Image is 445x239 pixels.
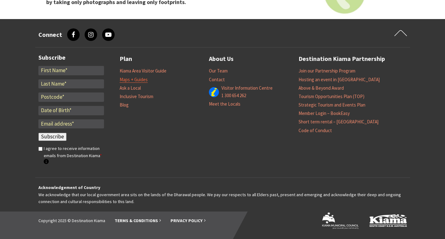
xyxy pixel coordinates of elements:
a: Visitor Information Centre [221,85,273,91]
a: Blog [120,102,129,108]
a: Our Team [209,68,228,74]
input: Subscribe [38,133,67,141]
a: Join our Partnership Program [299,68,355,74]
p: We acknowledge that our local government area sits on the lands of the Dharawal people. We pay ou... [38,184,407,205]
input: First Name* [38,66,104,75]
h3: Connect [38,31,62,38]
a: Short term rental – [GEOGRAPHIC_DATA] Code of Conduct [299,119,378,133]
a: Terms & Conditions [115,218,161,224]
a: Maps + Guides [120,77,148,83]
a: 1 300 654 262 [221,92,246,99]
label: I agree to receive information emails from Destination Kiama [44,145,104,166]
a: Above & Beyond Award [299,85,344,91]
a: Privacy Policy [171,218,206,224]
h3: Subscribe [38,54,104,61]
img: Kiama Logo [369,214,407,227]
a: Tourism Opportunities Plan (TOP) [299,93,364,100]
a: Member Login – BookEasy [299,110,350,117]
a: Hosting an event in [GEOGRAPHIC_DATA] [299,77,380,83]
input: Postcode* [38,92,104,102]
a: About Us [209,54,234,64]
a: Destination Kiama Partnership [299,54,385,64]
a: Strategic Tourism and Events Plan [299,102,365,108]
a: Kiama Area Visitor Guide [120,68,166,74]
a: Ask a Local [120,85,141,91]
input: Last Name* [38,79,104,89]
a: Meet the Locals [209,101,240,107]
a: Plan [120,54,132,64]
a: Contact [209,77,225,83]
a: Inclusive Tourism [120,93,153,100]
strong: Acknowledgement of Country [38,185,100,190]
input: Email address* [38,119,104,129]
li: Copyright 2025 © Destination Kiama [38,217,105,224]
input: Date of Birth* [38,106,104,115]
